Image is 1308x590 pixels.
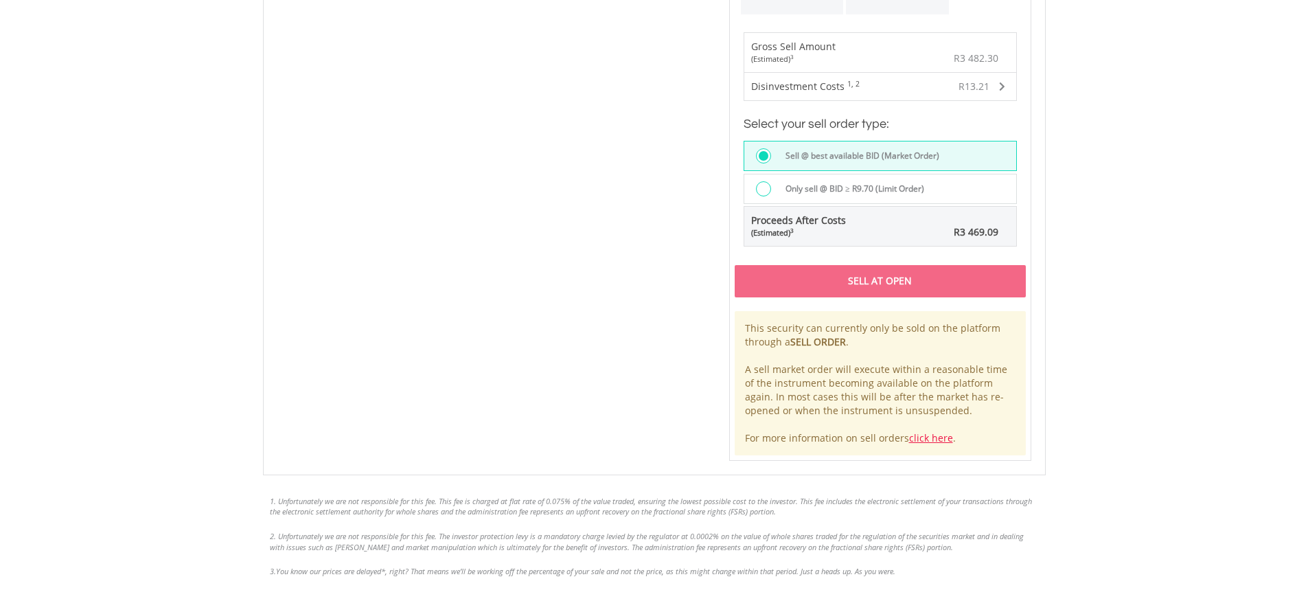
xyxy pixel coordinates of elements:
span: Disinvestment Costs [751,80,845,93]
span: Proceeds After Costs [751,214,846,238]
div: (Estimated) [751,227,846,238]
li: 2. Unfortunately we are not responsible for this fee. The investor protection levy is a mandatory... [270,531,1039,552]
sup: 1, 2 [847,79,860,89]
label: Sell @ best available BID (Market Order) [777,148,939,163]
li: 1. Unfortunately we are not responsible for this fee. This fee is charged at flat rate of 0.075% ... [270,496,1039,517]
b: SELL ORDER [790,335,846,348]
sup: 3 [790,53,794,60]
h3: Select your sell order type: [744,115,1017,134]
li: 3. [270,566,1039,577]
div: (Estimated) [751,54,836,65]
span: You know our prices are delayed*, right? That means we’ll be working off the percentage of your s... [276,566,895,576]
span: R3 482.30 [954,52,998,65]
div: Gross Sell Amount [751,40,836,65]
sup: 3 [790,227,794,234]
div: Sell At Open [735,265,1026,297]
span: R3 469.09 [954,225,998,238]
label: Only sell @ BID ≥ R9.70 (Limit Order) [777,181,924,196]
a: click here [909,431,953,444]
span: R13.21 [959,80,989,93]
div: This security can currently only be sold on the platform through a . A sell market order will exe... [735,311,1026,455]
